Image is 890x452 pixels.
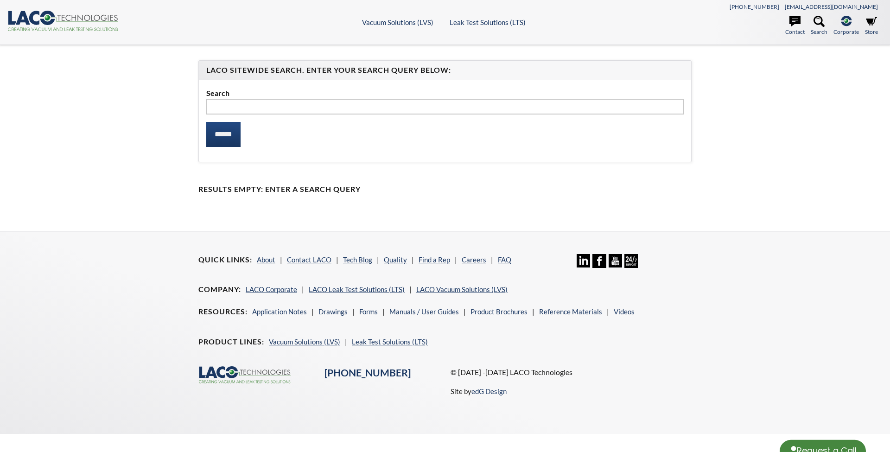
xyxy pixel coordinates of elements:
h4: Quick Links [198,255,252,265]
a: Quality [384,255,407,264]
a: Careers [462,255,486,264]
a: Leak Test Solutions (LTS) [352,337,428,346]
a: FAQ [498,255,511,264]
a: Contact LACO [287,255,331,264]
a: Leak Test Solutions (LTS) [450,18,526,26]
h4: Results Empty: Enter a Search Query [198,185,692,194]
a: LACO Corporate [246,285,297,293]
a: Reference Materials [539,307,602,316]
h4: Company [198,285,241,294]
a: Find a Rep [419,255,450,264]
a: Tech Blog [343,255,372,264]
img: 24/7 Support Icon [624,254,638,267]
a: Contact [785,16,805,36]
a: Vacuum Solutions (LVS) [269,337,340,346]
a: [PHONE_NUMBER] [730,3,779,10]
a: 24/7 Support [624,261,638,269]
a: LACO Vacuum Solutions (LVS) [416,285,508,293]
h4: LACO Sitewide Search. Enter your Search Query Below: [206,65,684,75]
p: Site by [451,386,507,397]
a: edG Design [471,387,507,395]
a: Application Notes [252,307,307,316]
a: Product Brochures [470,307,528,316]
a: Forms [359,307,378,316]
a: Search [811,16,827,36]
a: Videos [614,307,635,316]
a: LACO Leak Test Solutions (LTS) [309,285,405,293]
a: About [257,255,275,264]
p: © [DATE] -[DATE] LACO Technologies [451,366,692,378]
a: Manuals / User Guides [389,307,459,316]
a: Drawings [318,307,348,316]
span: Corporate [833,27,859,36]
a: Vacuum Solutions (LVS) [362,18,433,26]
a: Store [865,16,878,36]
h4: Resources [198,307,248,317]
a: [EMAIL_ADDRESS][DOMAIN_NAME] [785,3,878,10]
a: [PHONE_NUMBER] [324,367,411,379]
label: Search [206,87,684,99]
h4: Product Lines [198,337,264,347]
